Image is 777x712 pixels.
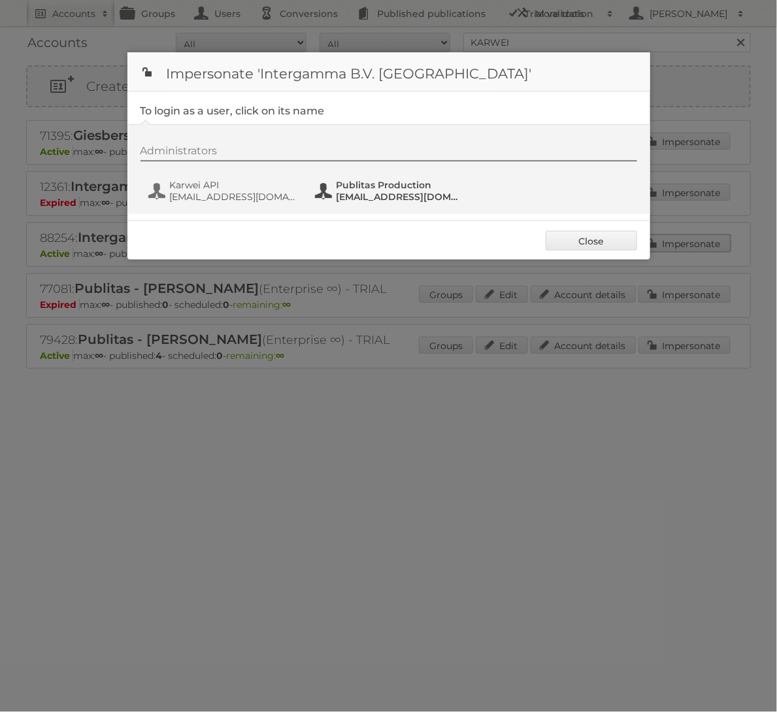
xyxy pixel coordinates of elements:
[147,178,301,204] button: Karwei API [EMAIL_ADDRESS][DOMAIN_NAME]
[141,105,325,117] legend: To login as a user, click on its name
[314,178,467,204] button: Publitas Production [EMAIL_ADDRESS][DOMAIN_NAME]
[546,231,637,250] a: Close
[337,179,463,191] span: Publitas Production
[127,52,650,92] h1: Impersonate 'Intergamma B.V. [GEOGRAPHIC_DATA]'
[170,179,297,191] span: Karwei API
[141,144,637,161] div: Administrators
[170,191,297,203] span: [EMAIL_ADDRESS][DOMAIN_NAME]
[337,191,463,203] span: [EMAIL_ADDRESS][DOMAIN_NAME]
